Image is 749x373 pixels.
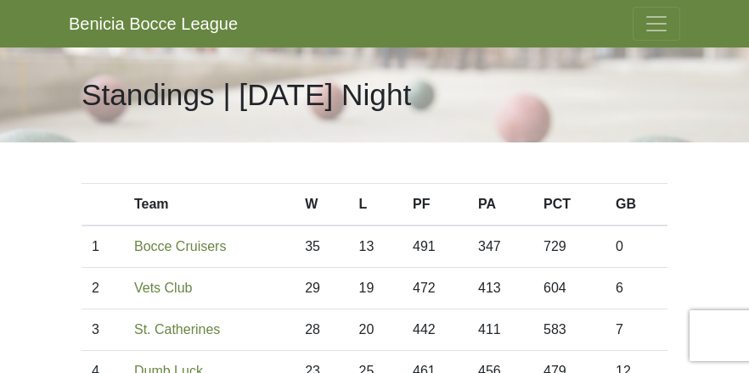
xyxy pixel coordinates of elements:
td: 411 [468,309,533,351]
td: 28 [295,309,348,351]
th: GB [605,184,667,226]
td: 413 [468,268,533,309]
td: 2 [82,268,124,309]
th: L [349,184,403,226]
td: 1 [82,225,124,268]
td: 347 [468,225,533,268]
th: PA [468,184,533,226]
td: 491 [403,225,468,268]
td: 20 [349,309,403,351]
td: 0 [605,225,667,268]
td: 729 [533,225,605,268]
h1: Standings | [DATE] Night [82,77,411,113]
td: 7 [605,309,667,351]
button: Toggle navigation [633,7,680,41]
a: Vets Club [134,281,192,295]
a: Bocce Cruisers [134,239,226,253]
th: PCT [533,184,605,226]
td: 29 [295,268,348,309]
td: 3 [82,309,124,351]
td: 604 [533,268,605,309]
td: 35 [295,225,348,268]
td: 583 [533,309,605,351]
a: St. Catherines [134,322,220,337]
td: 13 [349,225,403,268]
th: PF [403,184,468,226]
td: 472 [403,268,468,309]
td: 6 [605,268,667,309]
th: W [295,184,348,226]
td: 19 [349,268,403,309]
a: Benicia Bocce League [69,7,238,41]
th: Team [124,184,295,226]
td: 442 [403,309,468,351]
